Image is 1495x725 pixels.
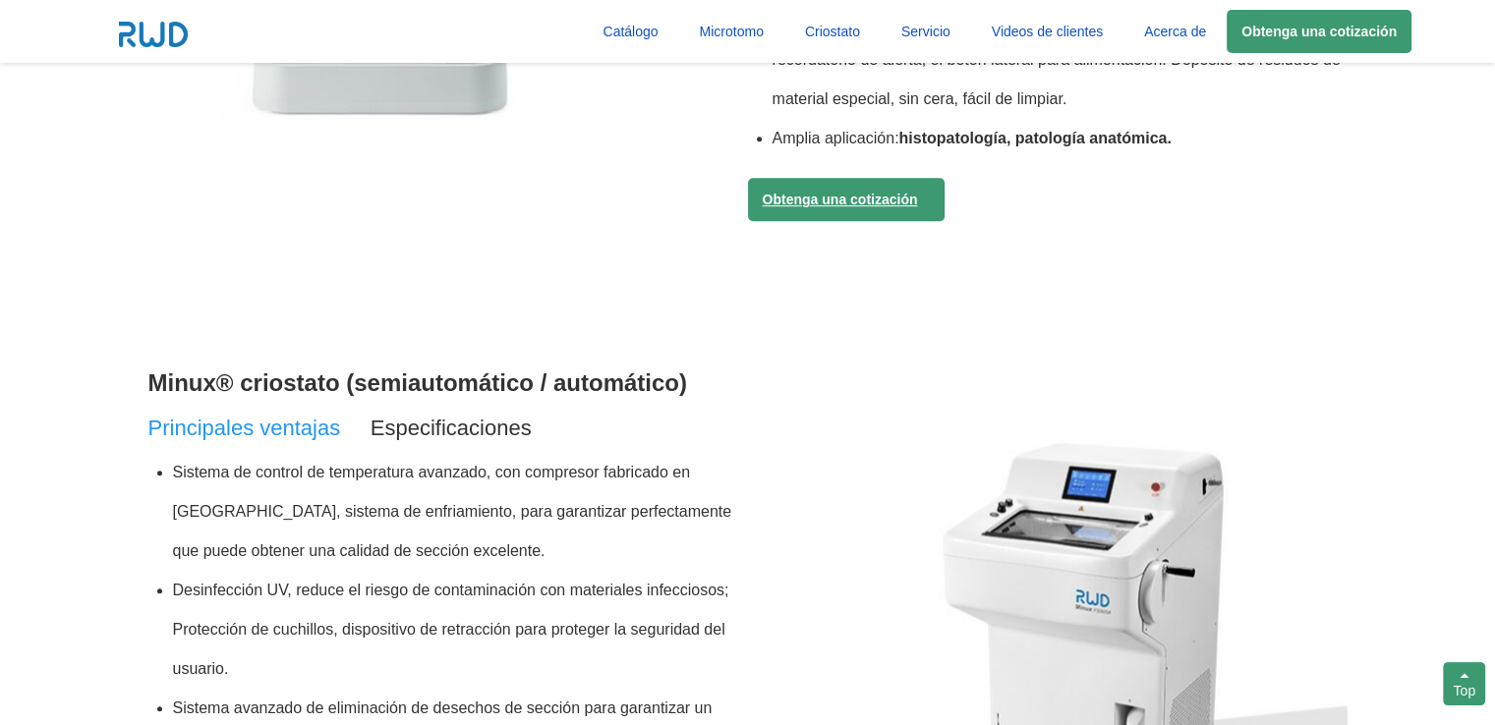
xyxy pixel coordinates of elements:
div: Top [1443,662,1485,705]
a: Obtenga una cotización [1227,10,1411,53]
span: Principales ventajas [148,416,341,440]
h3: Minux® criostato (semiautomático / automático) [148,363,748,403]
a: Obtenga una cotización [748,178,945,221]
span: Especificaciones [371,416,532,440]
li: Amplia aplicación: [773,119,1348,158]
li: Desinfección UV, reduce el riesgo de contaminación con materiales infecciosos; Protección de cuch... [173,571,748,689]
b: histopatología, patología anatómica. [898,130,1171,146]
li: Sistema de control de temperatura avanzado, con compresor fabricado en [GEOGRAPHIC_DATA], sistema... [173,453,748,571]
